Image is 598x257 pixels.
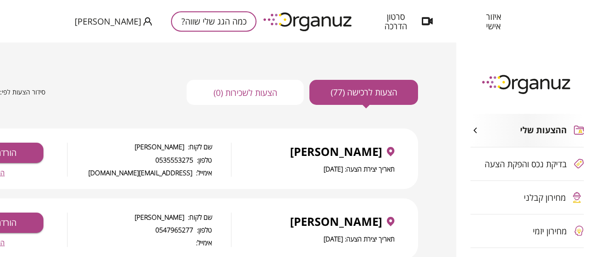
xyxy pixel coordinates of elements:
span: אימייל: [EMAIL_ADDRESS][DOMAIN_NAME] [68,169,212,177]
span: אימייל: [68,239,212,247]
span: בדיקת נכס והפקת הצעה [485,159,567,169]
button: כמה הגג שלי שווה? [171,11,256,32]
span: שם לקוח: [PERSON_NAME] [68,143,212,151]
span: תאריך יצירת הצעה: [DATE] [324,164,394,173]
img: logo [475,71,579,97]
img: logo [256,9,360,34]
span: ההצעות שלי [520,125,567,136]
button: בדיקת נכס והפקת הצעה [470,147,584,180]
button: הצעות לרכישה (77) [309,80,418,105]
button: איזור אישי [463,12,523,31]
button: סרטון הדרכה [360,12,447,31]
span: סרטון הדרכה [375,12,417,31]
span: תאריך יצירת הצעה: [DATE] [324,234,394,243]
span: איזור אישי [478,12,509,31]
button: הצעות לשכירות (0) [187,80,304,105]
button: [PERSON_NAME] [75,16,152,27]
span: שם לקוח: [PERSON_NAME] [68,213,212,221]
span: טלפון: 0547965277 [68,226,212,234]
button: ההצעות שלי [470,114,584,147]
span: [PERSON_NAME] [290,145,382,158]
span: טלפון: 0535553275 [68,156,212,164]
span: [PERSON_NAME] [75,17,141,26]
span: [PERSON_NAME] [290,215,382,228]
